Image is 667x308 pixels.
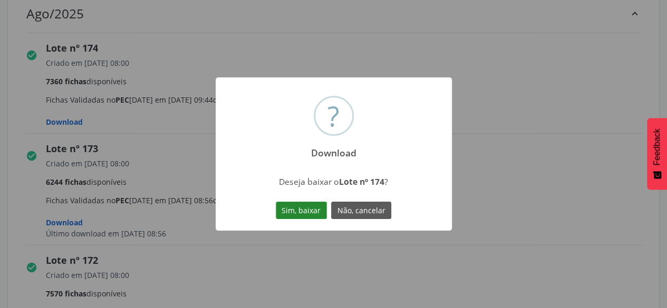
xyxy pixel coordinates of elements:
[240,176,427,187] div: Deseja baixar o ?
[276,202,327,220] button: Sim, baixar
[331,202,391,220] button: Não, cancelar
[647,118,667,190] button: Feedback - Mostrar pesquisa
[339,176,384,187] strong: Lote nº 174
[652,128,662,165] span: Feedback
[327,97,340,134] div: ?
[302,140,365,158] h2: Download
